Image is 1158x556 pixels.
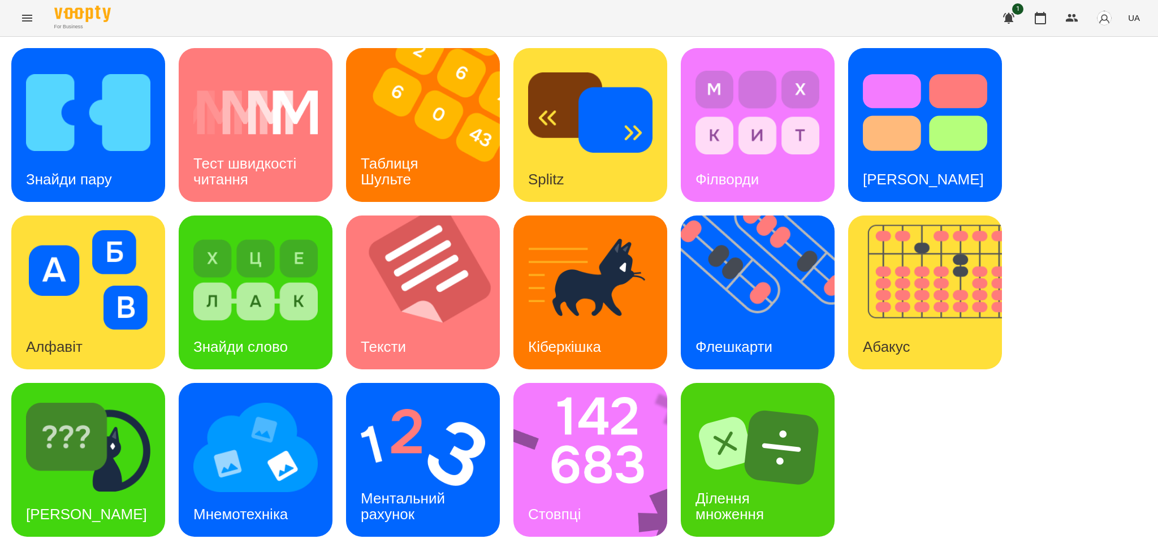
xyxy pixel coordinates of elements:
a: Тест Струпа[PERSON_NAME] [848,48,1002,202]
img: Знайди Кіберкішку [26,398,150,497]
h3: Флешкарти [695,338,772,355]
h3: Таблиця Шульте [361,155,422,187]
h3: Ментальний рахунок [361,490,449,522]
img: Ділення множення [695,398,820,497]
span: UA [1128,12,1140,24]
a: МнемотехнікаМнемотехніка [179,383,332,537]
img: Таблиця Шульте [346,48,514,202]
button: UA [1124,7,1144,28]
h3: [PERSON_NAME] [863,171,984,188]
h3: Філворди [695,171,759,188]
img: Кіберкішка [528,230,653,330]
img: Ментальний рахунок [361,398,485,497]
h3: Мнемотехніка [193,506,288,523]
img: Тест Струпа [863,63,987,162]
img: Знайди пару [26,63,150,162]
img: Алфавіт [26,230,150,330]
a: ТекстиТексти [346,215,500,369]
h3: Ділення множення [695,490,764,522]
h3: Абакус [863,338,910,355]
img: Мнемотехніка [193,398,318,497]
img: Voopty Logo [54,6,111,22]
h3: [PERSON_NAME] [26,506,147,523]
h3: Тексти [361,338,406,355]
a: SplitzSplitz [513,48,667,202]
img: Splitz [528,63,653,162]
img: Тест швидкості читання [193,63,318,162]
span: 1 [1012,3,1023,15]
a: ФлешкартиФлешкарти [681,215,835,369]
button: Menu [14,5,41,32]
a: Таблиця ШультеТаблиця Шульте [346,48,500,202]
a: Знайди словоЗнайди слово [179,215,332,369]
a: Знайди паруЗнайди пару [11,48,165,202]
a: КіберкішкаКіберкішка [513,215,667,369]
a: Знайди Кіберкішку[PERSON_NAME] [11,383,165,537]
a: ФілвордиФілворди [681,48,835,202]
img: avatar_s.png [1096,10,1112,26]
a: Ментальний рахунокМентальний рахунок [346,383,500,537]
a: АбакусАбакус [848,215,1002,369]
a: СтовпціСтовпці [513,383,667,537]
h3: Стовпці [528,506,581,523]
h3: Знайди пару [26,171,112,188]
img: Тексти [346,215,514,369]
h3: Splitz [528,171,564,188]
a: АлфавітАлфавіт [11,215,165,369]
a: Тест швидкості читанняТест швидкості читання [179,48,332,202]
h3: Тест швидкості читання [193,155,300,187]
h3: Знайди слово [193,338,288,355]
h3: Алфавіт [26,338,83,355]
img: Знайди слово [193,230,318,330]
span: For Business [54,23,111,31]
h3: Кіберкішка [528,338,601,355]
img: Філворди [695,63,820,162]
img: Абакус [848,215,1016,369]
a: Ділення множенняДілення множення [681,383,835,537]
img: Флешкарти [681,215,849,369]
img: Стовпці [513,383,682,537]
